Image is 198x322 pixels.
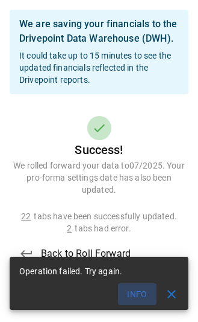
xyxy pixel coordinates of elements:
span: 2 [67,224,72,233]
div: It could take up to 15 minutes to see the updated financials reflected in the Drivepoint reports. [19,13,179,91]
button: Info [118,283,156,305]
span: Back to Roll Forward [41,246,179,261]
span: keyboard_return [19,246,34,261]
span: check [92,121,107,135]
h6: Success! [10,140,188,159]
div: Operation failed. Try again. [19,260,122,282]
span: 22 [21,211,31,221]
p: tabs have been successfully updated. [10,210,188,222]
p: We rolled forward your data to 07/2025 . Your pro-forma settings date has also been updated. [10,159,188,196]
p: tabs had error. [10,222,188,234]
span: close [164,287,179,301]
div: We are saving your financials to the Drivepoint Data Warehouse (DWH). [19,17,179,46]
